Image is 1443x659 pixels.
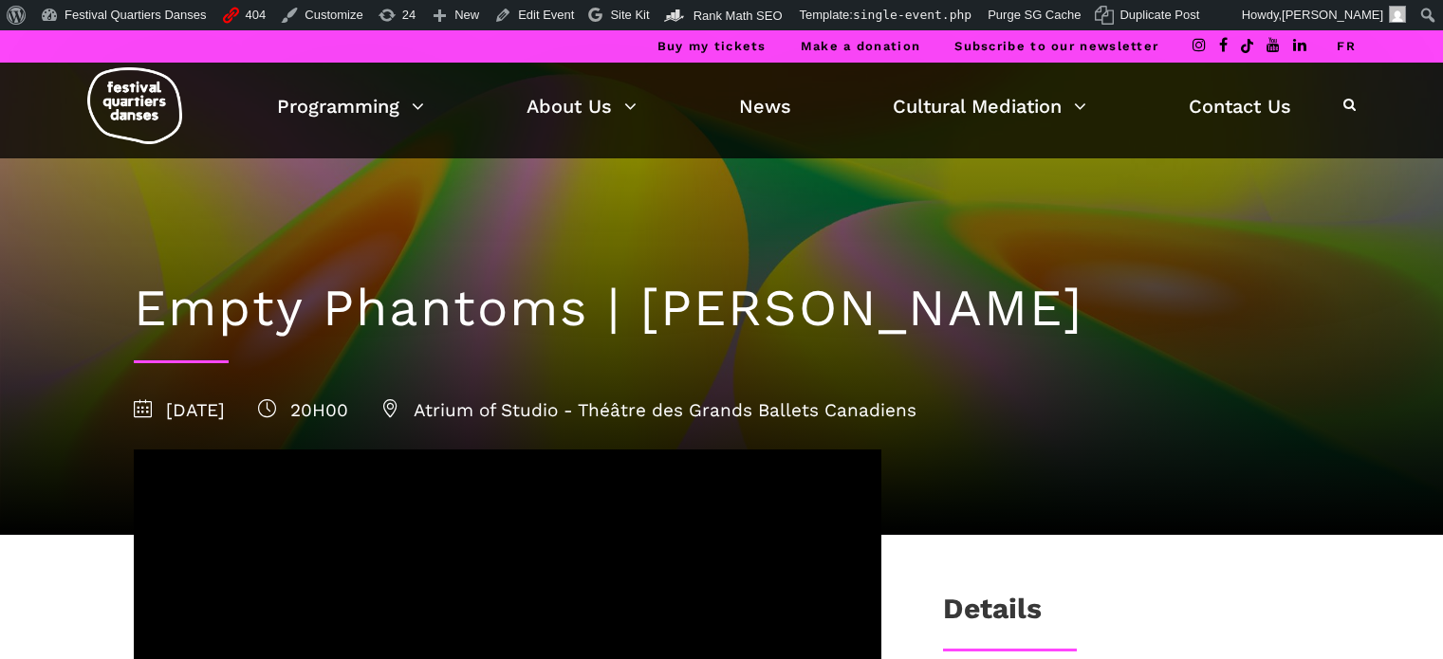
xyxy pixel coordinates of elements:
[258,399,348,421] span: 20H00
[739,90,791,122] a: News
[277,90,424,122] a: Programming
[87,67,182,144] img: logo-fqd-med
[1282,8,1383,22] span: [PERSON_NAME]
[1189,90,1291,122] a: Contact Us
[694,9,783,23] span: Rank Math SEO
[381,399,916,421] span: Atrium of Studio - Théâtre des Grands Ballets Canadiens
[134,278,1310,339] h1: Empty Phantoms | [PERSON_NAME]
[893,90,1086,122] a: Cultural Mediation
[954,39,1158,53] a: Subscribe to our newsletter
[610,8,649,22] span: Site Kit
[527,90,637,122] a: About Us
[1337,39,1356,53] a: FR
[657,39,767,53] a: Buy my tickets
[134,399,225,421] span: [DATE]
[943,592,1042,639] h3: Details
[801,39,921,53] a: Make a donation
[853,8,971,22] span: single-event.php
